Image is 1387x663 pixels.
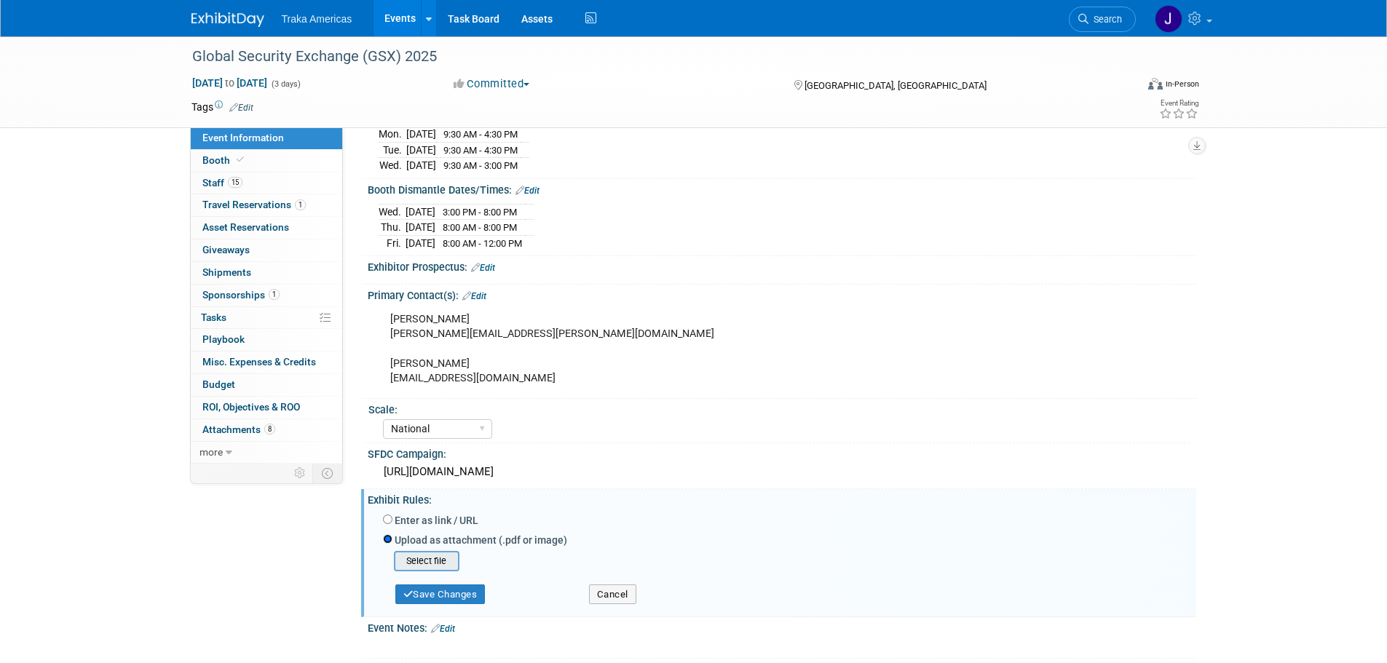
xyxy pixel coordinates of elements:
td: Mon. [379,127,406,143]
a: Staff15 [191,172,342,194]
span: Travel Reservations [202,199,306,210]
span: Tasks [201,311,226,323]
td: Fri. [379,235,406,250]
span: 15 [228,177,242,188]
span: Playbook [202,333,245,345]
a: Giveaways [191,239,342,261]
span: 3:00 PM - 8:00 PM [443,207,517,218]
a: Tasks [191,307,342,329]
button: Committed [448,76,535,92]
span: Giveaways [202,244,250,255]
div: Event Format [1050,76,1200,98]
div: SFDC Campaign: [368,443,1196,461]
span: (3 days) [270,79,301,89]
a: Event Information [191,127,342,149]
img: Jamie Saenz [1155,5,1182,33]
td: [DATE] [406,142,436,158]
span: Budget [202,378,235,390]
td: [DATE] [406,220,435,236]
div: [URL][DOMAIN_NAME] [379,461,1185,483]
a: Budget [191,374,342,396]
span: 1 [295,199,306,210]
div: In-Person [1165,79,1199,90]
span: Shipments [202,266,251,278]
span: 8:00 AM - 8:00 PM [443,222,517,233]
td: [DATE] [406,158,436,173]
i: Booth reservation complete [237,156,244,164]
div: Global Security Exchange (GSX) 2025 [187,44,1114,70]
td: [DATE] [406,204,435,220]
td: Thu. [379,220,406,236]
td: Wed. [379,158,406,173]
a: Edit [515,186,540,196]
div: Primary Contact(s): [368,285,1196,303]
a: ROI, Objectives & ROO [191,397,342,418]
a: Misc. Expenses & Credits [191,352,342,373]
span: 1 [269,289,280,300]
span: more [199,446,223,458]
a: Attachments8 [191,419,342,441]
div: Event Rating [1159,100,1198,107]
label: Upload as attachment (.pdf or image) [395,533,567,547]
div: Booth Dismantle Dates/Times: [368,179,1196,198]
img: ExhibitDay [191,12,264,27]
td: Wed. [379,204,406,220]
a: Edit [431,624,455,634]
a: Playbook [191,329,342,351]
span: 9:30 AM - 4:30 PM [443,145,518,156]
td: Toggle Event Tabs [312,464,342,483]
span: [DATE] [DATE] [191,76,268,90]
a: Shipments [191,262,342,284]
span: Booth [202,154,247,166]
span: Staff [202,177,242,188]
td: [DATE] [406,235,435,250]
span: 8:00 AM - 12:00 PM [443,238,522,249]
span: to [223,77,237,89]
a: Booth [191,150,342,172]
div: Scale: [368,399,1190,417]
span: Sponsorships [202,289,280,301]
span: 9:30 AM - 4:30 PM [443,129,518,140]
a: more [191,442,342,464]
span: Event Information [202,132,284,143]
div: Event Notes: [368,617,1196,636]
span: [GEOGRAPHIC_DATA], [GEOGRAPHIC_DATA] [805,80,987,91]
a: Edit [471,263,495,273]
span: Search [1088,14,1122,25]
button: Cancel [589,584,636,605]
a: Search [1069,7,1136,32]
a: Asset Reservations [191,217,342,239]
td: Tue. [379,142,406,158]
span: Asset Reservations [202,221,289,233]
span: Misc. Expenses & Credits [202,356,316,368]
a: Travel Reservations1 [191,194,342,216]
span: Attachments [202,424,275,435]
div: [PERSON_NAME] [PERSON_NAME][EMAIL_ADDRESS][PERSON_NAME][DOMAIN_NAME] [PERSON_NAME] [EMAIL_ADDRESS... [380,305,1036,392]
td: Tags [191,100,253,114]
span: 8 [264,424,275,434]
a: Sponsorships1 [191,285,342,306]
span: Traka Americas [282,13,352,25]
span: 9:30 AM - 3:00 PM [443,160,518,171]
div: Exhibit Rules: [368,489,1196,507]
img: Format-Inperson.png [1148,78,1163,90]
span: ROI, Objectives & ROO [202,401,300,413]
a: Edit [229,103,253,113]
td: Personalize Event Tab Strip [288,464,313,483]
button: Save Changes [395,584,486,605]
a: Edit [462,291,486,301]
div: Exhibitor Prospectus: [368,256,1196,275]
label: Enter as link / URL [395,513,478,528]
td: [DATE] [406,127,436,143]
